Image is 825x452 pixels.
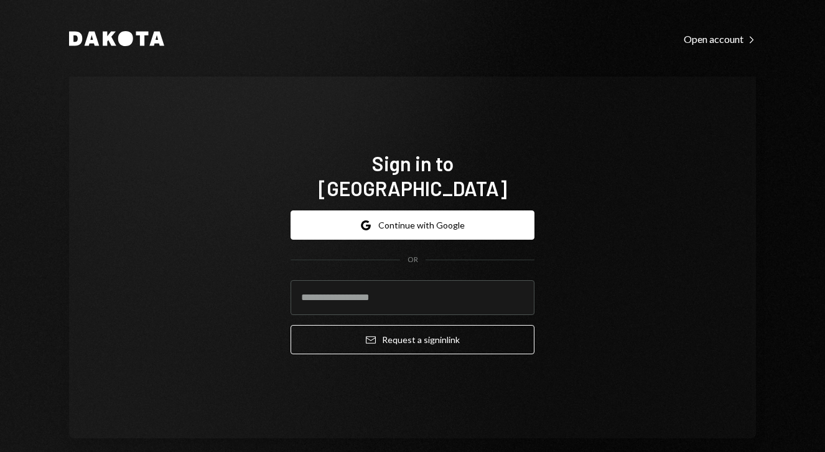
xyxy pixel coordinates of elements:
div: OR [408,255,418,265]
button: Continue with Google [291,210,534,240]
div: Open account [684,33,756,45]
h1: Sign in to [GEOGRAPHIC_DATA] [291,151,534,200]
a: Open account [684,32,756,45]
button: Request a signinlink [291,325,534,354]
